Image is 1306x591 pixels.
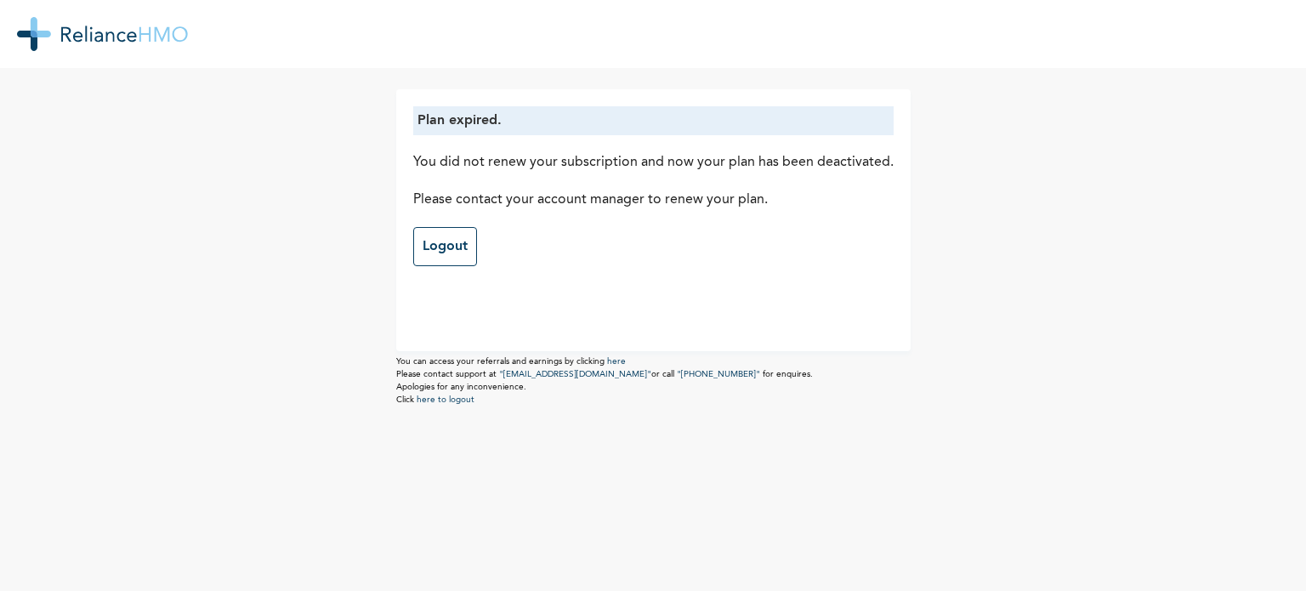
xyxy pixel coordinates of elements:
[396,355,911,368] p: You can access your referrals and earnings by clicking
[396,394,911,406] p: Click
[413,152,894,173] p: You did not renew your subscription and now your plan has been deactivated.
[396,368,911,394] p: Please contact support at or call for enquires. Apologies for any inconvenience.
[413,190,894,210] p: Please contact your account manager to renew your plan.
[417,395,474,404] a: here to logout
[499,370,651,378] a: "[EMAIL_ADDRESS][DOMAIN_NAME]"
[17,17,188,51] img: RelianceHMO
[607,357,626,366] a: here
[413,227,477,266] a: Logout
[677,370,760,378] a: "[PHONE_NUMBER]"
[417,111,889,131] p: Plan expired.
